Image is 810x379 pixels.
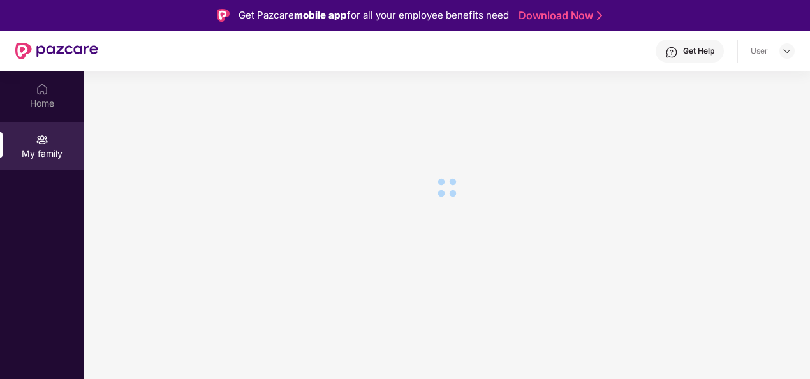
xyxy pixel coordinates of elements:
[782,46,792,56] img: svg+xml;base64,PHN2ZyBpZD0iRHJvcGRvd24tMzJ4MzIiIHhtbG5zPSJodHRwOi8vd3d3LnczLm9yZy8yMDAwL3N2ZyIgd2...
[597,9,602,22] img: Stroke
[36,83,48,96] img: svg+xml;base64,PHN2ZyBpZD0iSG9tZSIgeG1sbnM9Imh0dHA6Ly93d3cudzMub3JnLzIwMDAvc3ZnIiB3aWR0aD0iMjAiIG...
[683,46,714,56] div: Get Help
[665,46,678,59] img: svg+xml;base64,PHN2ZyBpZD0iSGVscC0zMngzMiIgeG1sbnM9Imh0dHA6Ly93d3cudzMub3JnLzIwMDAvc3ZnIiB3aWR0aD...
[15,43,98,59] img: New Pazcare Logo
[519,9,598,22] a: Download Now
[36,133,48,146] img: svg+xml;base64,PHN2ZyB3aWR0aD0iMjAiIGhlaWdodD0iMjAiIHZpZXdCb3g9IjAgMCAyMCAyMCIgZmlsbD0ibm9uZSIgeG...
[239,8,509,23] div: Get Pazcare for all your employee benefits need
[217,9,230,22] img: Logo
[751,46,768,56] div: User
[294,9,347,21] strong: mobile app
